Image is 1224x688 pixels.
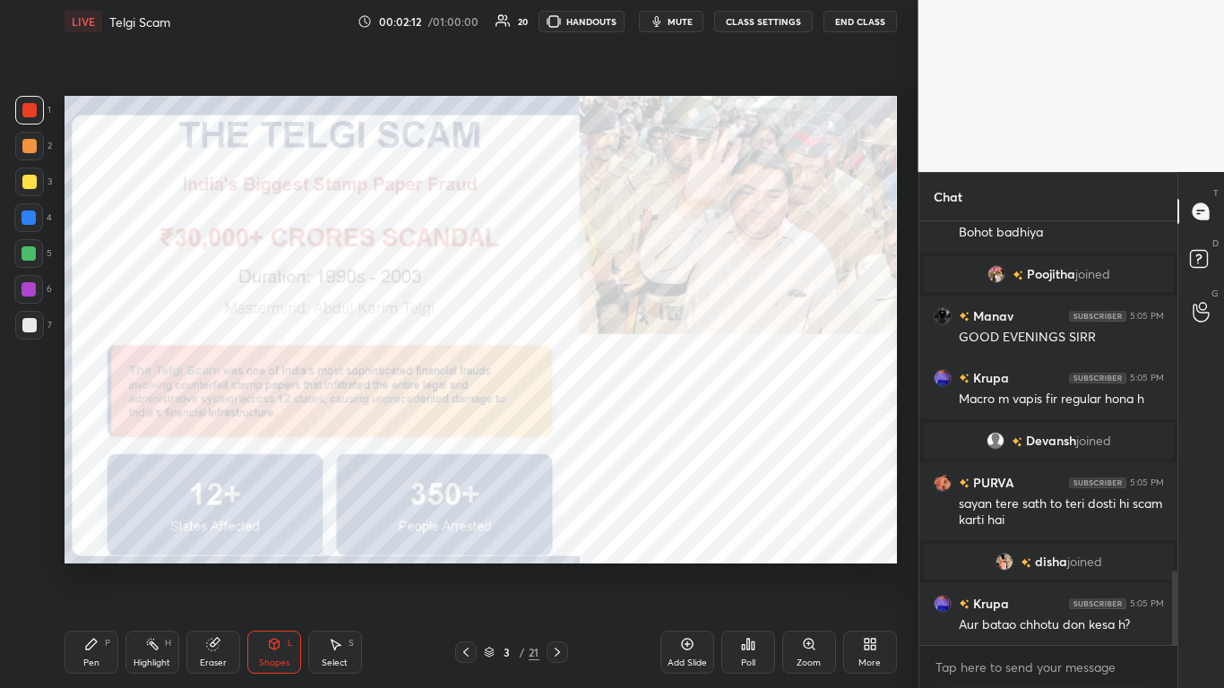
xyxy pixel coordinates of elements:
p: Chat [919,173,977,220]
img: default.png [987,432,1004,450]
p: T [1213,186,1219,200]
div: Pen [83,658,99,667]
img: no-rating-badge.077c3623.svg [1012,437,1022,447]
div: grid [919,221,1178,645]
img: no-rating-badge.077c3623.svg [1021,558,1031,568]
h6: PURVA [970,473,1014,492]
span: joined [1075,267,1110,281]
div: 5 [14,239,52,268]
span: Devansh [1026,434,1076,448]
div: sayan tere sath to teri dosti hi scam karti hai [959,495,1164,529]
p: D [1212,236,1219,250]
div: 2 [15,132,52,160]
span: joined [1067,555,1102,569]
img: 93674a53cbd54b25ad4945d795c22713.jpg [934,474,952,492]
img: 4P8fHbbgJtejmAAAAAElFTkSuQmCC [1069,598,1126,609]
h6: Manav [970,306,1013,325]
div: LIVE [65,11,102,32]
button: CLASS SETTINGS [714,11,813,32]
span: disha [1035,555,1067,569]
div: 5:05 PM [1130,477,1164,488]
button: End Class [823,11,897,32]
p: G [1211,287,1219,300]
div: More [858,658,881,667]
div: Add Slide [668,658,707,667]
div: Eraser [200,658,227,667]
span: mute [668,15,693,28]
img: no-rating-badge.077c3623.svg [959,599,970,609]
img: no-rating-badge.077c3623.svg [1013,271,1023,280]
div: Aur batao chhotu don kesa h? [959,616,1164,634]
div: 3 [498,647,516,658]
div: Macro m vapis fir regular hona h [959,391,1164,408]
span: Poojitha [1027,267,1075,281]
button: HANDOUTS [539,11,625,32]
div: S [349,639,354,648]
div: 6 [14,275,52,304]
div: 3 [15,168,52,196]
span: joined [1076,434,1111,448]
h6: Krupa [970,594,1009,613]
img: ad4047ff7b414626837a6f128a8734e9.jpg [934,369,952,387]
div: GOOD EVENINGS SIRR [959,329,1164,347]
div: 4 [14,203,52,232]
div: H [165,639,171,648]
div: 5:05 PM [1130,311,1164,322]
img: 4P8fHbbgJtejmAAAAAElFTkSuQmCC [1069,311,1126,322]
div: Select [322,658,348,667]
h4: Telgi Scam [109,13,170,30]
img: no-rating-badge.077c3623.svg [959,312,970,322]
div: / [520,647,525,658]
div: 21 [529,644,539,660]
div: Highlight [134,658,170,667]
div: Zoom [797,658,821,667]
div: 5:05 PM [1130,598,1164,609]
button: mute [639,11,703,32]
div: P [105,639,110,648]
h6: Krupa [970,368,1009,387]
img: ad4047ff7b414626837a6f128a8734e9.jpg [934,595,952,613]
div: Bohot badhiya [959,224,1164,242]
img: no-rating-badge.077c3623.svg [959,478,970,488]
img: 4P8fHbbgJtejmAAAAAElFTkSuQmCC [1069,477,1126,488]
div: L [288,639,293,648]
img: ffd204fa88964038b0b5fd4c6fbf2822.jpg [996,553,1013,571]
img: 4P8fHbbgJtejmAAAAAElFTkSuQmCC [1069,373,1126,383]
img: no-rating-badge.077c3623.svg [959,374,970,383]
div: 5:05 PM [1130,373,1164,383]
img: 83fb5db4a88a434985c4cc6ea88d96af.jpg [934,307,952,325]
img: 715bef06060e4942b0acc2b08dcd413d.jpg [987,265,1005,283]
div: Shapes [259,658,289,667]
div: 7 [15,311,52,340]
div: 20 [518,17,528,26]
div: Poll [741,658,755,667]
div: 1 [15,96,51,125]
